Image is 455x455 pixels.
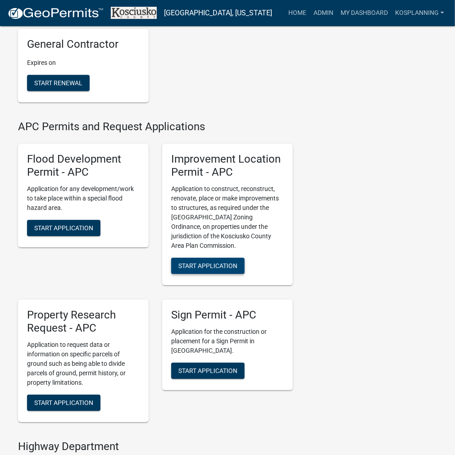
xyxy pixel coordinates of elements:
span: Start Application [34,224,93,232]
p: Application for the construction or placement for a Sign Permit in [GEOGRAPHIC_DATA]. [171,327,284,355]
h5: Flood Development Permit - APC [27,153,140,179]
h5: General Contractor [27,38,140,51]
img: Kosciusko County, Indiana [111,7,157,19]
h5: Improvement Location Permit - APC [171,153,284,179]
p: Application for any development/work to take place within a special flood hazard area. [27,184,140,213]
h4: Highway Department [18,440,293,453]
p: Expires on [27,58,140,68]
button: Start Application [27,395,100,411]
button: Start Application [171,258,245,274]
a: Home [285,5,310,22]
button: Start Application [171,363,245,379]
span: Start Application [178,367,237,374]
h5: Sign Permit - APC [171,309,284,322]
a: Admin [310,5,337,22]
span: Start Application [178,262,237,269]
h5: Property Research Request - APC [27,309,140,335]
span: Start Renewal [34,79,82,86]
span: Start Application [34,399,93,406]
a: [GEOGRAPHIC_DATA], [US_STATE] [164,5,272,21]
p: Application to request data or information on specific parcels of ground such as being able to di... [27,340,140,387]
button: Start Application [27,220,100,236]
p: Application to construct, reconstruct, renovate, place or make improvements to structures, as req... [171,184,284,250]
a: My Dashboard [337,5,391,22]
button: Start Renewal [27,75,90,91]
h4: APC Permits and Request Applications [18,120,293,133]
a: kosplanning [391,5,448,22]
